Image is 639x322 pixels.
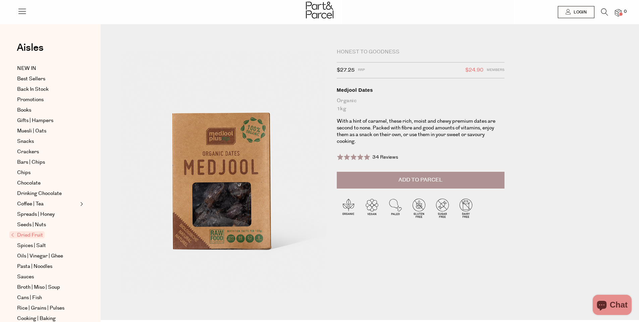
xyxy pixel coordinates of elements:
span: $27.25 [337,66,355,75]
a: NEW IN [17,65,78,73]
span: Crackers [17,148,39,156]
a: Pasta | Noodles [17,263,78,271]
span: Seeds | Nuts [17,221,46,229]
span: Cans | Fish [17,294,42,302]
a: Aisles [17,43,44,59]
button: Add to Parcel [337,172,504,189]
span: 34 Reviews [372,154,398,161]
span: RRP [358,66,365,75]
span: 0 [622,9,628,15]
a: Spices | Salt [17,242,78,250]
a: Drinking Chocolate [17,190,78,198]
span: NEW IN [17,65,36,73]
a: Chips [17,169,78,177]
span: Rice | Grains | Pulses [17,304,64,312]
a: Sauces [17,273,78,281]
span: Drinking Chocolate [17,190,62,198]
span: $24.90 [465,66,483,75]
img: Medjool Dates [121,51,327,295]
span: Spices | Salt [17,242,46,250]
span: Pasta | Noodles [17,263,52,271]
p: With a hint of caramel, these rich, moist and chewy premium dates are second to none. Packed with... [337,118,504,145]
span: Best Sellers [17,75,45,83]
a: Spreads | Honey [17,210,78,218]
a: Cans | Fish [17,294,78,302]
a: Dried Fruit [11,231,78,239]
span: Login [572,9,587,15]
a: Oils | Vinegar | Ghee [17,252,78,260]
a: Back In Stock [17,85,78,93]
img: P_P-ICONS-Live_Bec_V11_Vegan.svg [360,196,384,220]
a: Best Sellers [17,75,78,83]
div: Organic 1kg [337,97,504,113]
span: Back In Stock [17,85,49,93]
span: Oils | Vinegar | Ghee [17,252,63,260]
span: Aisles [17,40,44,55]
a: Coffee | Tea [17,200,78,208]
div: Medjool Dates [337,87,504,93]
a: Snacks [17,137,78,146]
a: Chocolate [17,179,78,187]
a: Books [17,106,78,114]
img: Part&Parcel [306,2,333,18]
img: P_P-ICONS-Live_Bec_V11_Gluten_Free.svg [407,196,431,220]
img: P_P-ICONS-Live_Bec_V11_Sugar_Free.svg [431,196,454,220]
span: Gifts | Hampers [17,117,53,125]
span: Chocolate [17,179,41,187]
span: Books [17,106,31,114]
a: Bars | Chips [17,158,78,166]
a: 0 [615,9,622,16]
span: Dried Fruit [9,231,45,238]
span: Chips [17,169,31,177]
img: P_P-ICONS-Live_Bec_V11_Paleo.svg [384,196,407,220]
span: Muesli | Oats [17,127,46,135]
span: Add to Parcel [398,176,442,184]
a: Promotions [17,96,78,104]
img: P_P-ICONS-Live_Bec_V11_Dairy_Free.svg [454,196,478,220]
span: Members [487,66,504,75]
img: P_P-ICONS-Live_Bec_V11_Organic.svg [337,196,360,220]
a: Rice | Grains | Pulses [17,304,78,312]
span: Promotions [17,96,44,104]
div: Honest to Goodness [337,49,504,55]
span: Coffee | Tea [17,200,44,208]
a: Gifts | Hampers [17,117,78,125]
button: Expand/Collapse Coffee | Tea [78,200,83,208]
span: Sauces [17,273,34,281]
a: Broth | Miso | Soup [17,283,78,291]
inbox-online-store-chat: Shopify online store chat [591,295,634,317]
a: Crackers [17,148,78,156]
a: Login [558,6,594,18]
a: Seeds | Nuts [17,221,78,229]
span: Snacks [17,137,34,146]
span: Bars | Chips [17,158,45,166]
a: Muesli | Oats [17,127,78,135]
span: Spreads | Honey [17,210,55,218]
span: Broth | Miso | Soup [17,283,60,291]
